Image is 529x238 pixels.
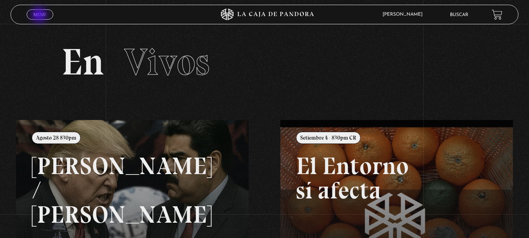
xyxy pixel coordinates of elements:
span: Menu [33,12,46,17]
span: Cerrar [31,19,49,24]
span: [PERSON_NAME] [379,12,430,17]
span: Vivos [124,40,209,84]
h2: En [61,44,468,81]
a: View your shopping cart [492,9,502,20]
a: Buscar [450,13,468,17]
